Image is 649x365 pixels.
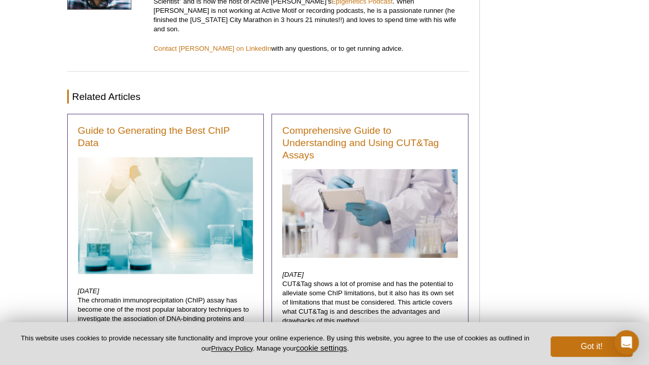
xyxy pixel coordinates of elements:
a: Guide to Generating the Best ChIP Data [78,125,253,149]
em: [DATE] [78,287,100,295]
div: Open Intercom Messenger [614,330,639,355]
a: Privacy Policy [211,344,252,352]
p: This website uses cookies to provide necessary site functionality and improve your online experie... [16,334,534,353]
em: [DATE] [282,271,304,278]
p: with any questions, or to get running advice. [153,44,469,53]
a: Comprehensive Guide to Understanding and Using CUT&Tag Assays [282,125,458,161]
h2: Related Articles [67,90,469,104]
img: What is CUT&Tag and How Does it Work? [282,169,458,258]
button: cookie settings [296,343,347,352]
button: Got it! [550,336,633,357]
img: Best ChIP results [78,157,253,274]
p: CUT&Tag shows a lot of promise and has the potential to alleviate some ChIP limitations, but it a... [282,270,458,344]
a: Contact [PERSON_NAME] on LinkedIn [153,45,271,52]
